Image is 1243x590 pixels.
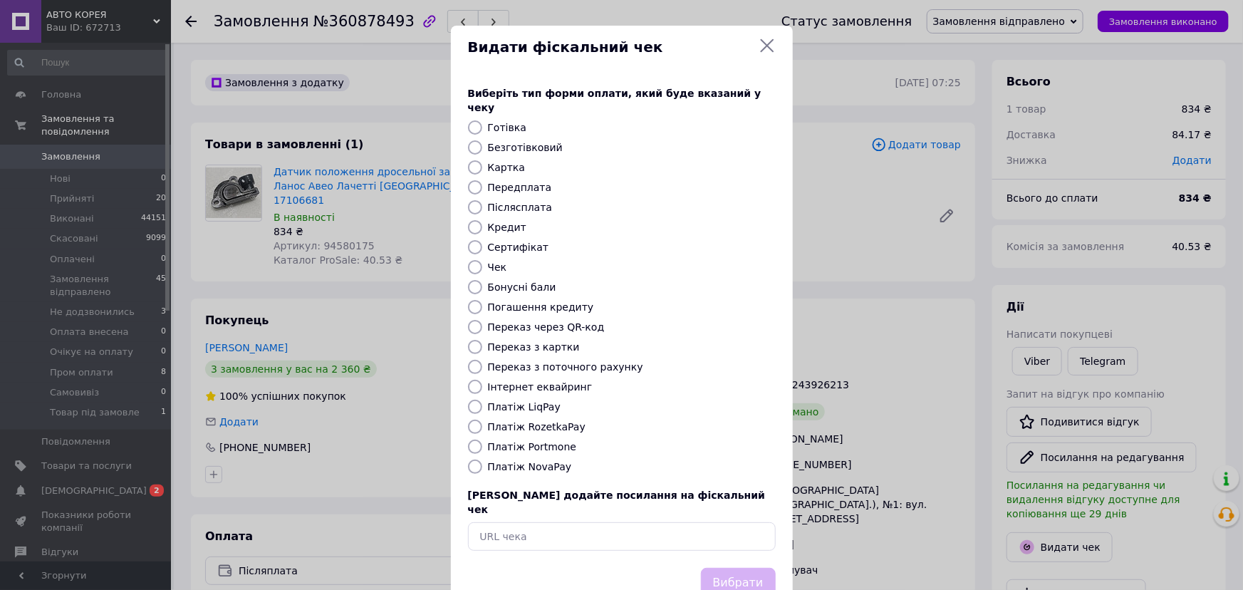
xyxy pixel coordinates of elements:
label: Передплата [488,182,552,193]
label: Кредит [488,222,526,233]
span: Видати фіскальний чек [468,37,753,58]
label: Сертифікат [488,242,549,253]
label: Платіж LiqPay [488,401,561,413]
label: Переказ через QR-код [488,321,605,333]
label: Безготівковий [488,142,563,153]
label: Бонусні бали [488,281,556,293]
span: Виберіть тип форми оплати, який буде вказаний у чеку [468,88,761,113]
label: Платіж NovaPay [488,461,572,472]
label: Інтернет еквайринг [488,381,593,393]
label: Чек [488,262,507,273]
input: URL чека [468,522,776,551]
label: Переказ з картки [488,341,580,353]
label: Платіж Portmone [488,441,577,452]
span: [PERSON_NAME] додайте посилання на фіскальний чек [468,490,766,515]
label: Переказ з поточного рахунку [488,361,643,373]
label: Готівка [488,122,526,133]
label: Картка [488,162,526,173]
label: Післясплата [488,202,553,213]
label: Платіж RozetkaPay [488,421,586,433]
label: Погашення кредиту [488,301,594,313]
